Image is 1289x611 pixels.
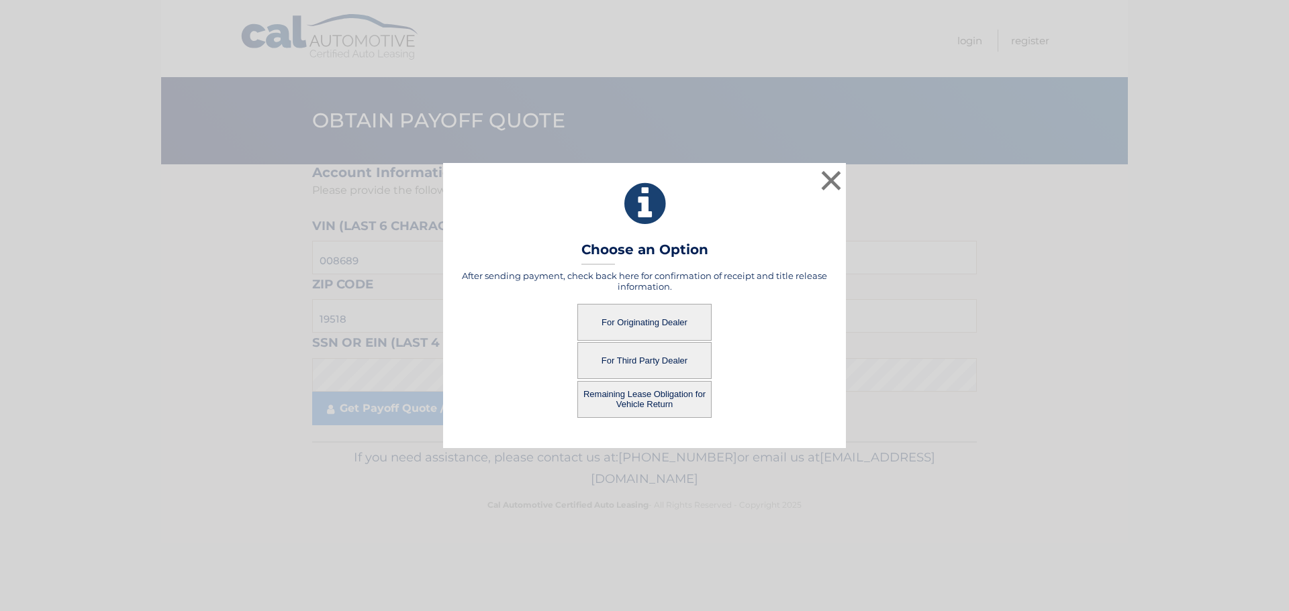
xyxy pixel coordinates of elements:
h5: After sending payment, check back here for confirmation of receipt and title release information. [460,270,829,292]
button: Remaining Lease Obligation for Vehicle Return [577,381,712,418]
button: For Originating Dealer [577,304,712,341]
button: × [818,167,845,194]
button: For Third Party Dealer [577,342,712,379]
h3: Choose an Option [581,241,708,265]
